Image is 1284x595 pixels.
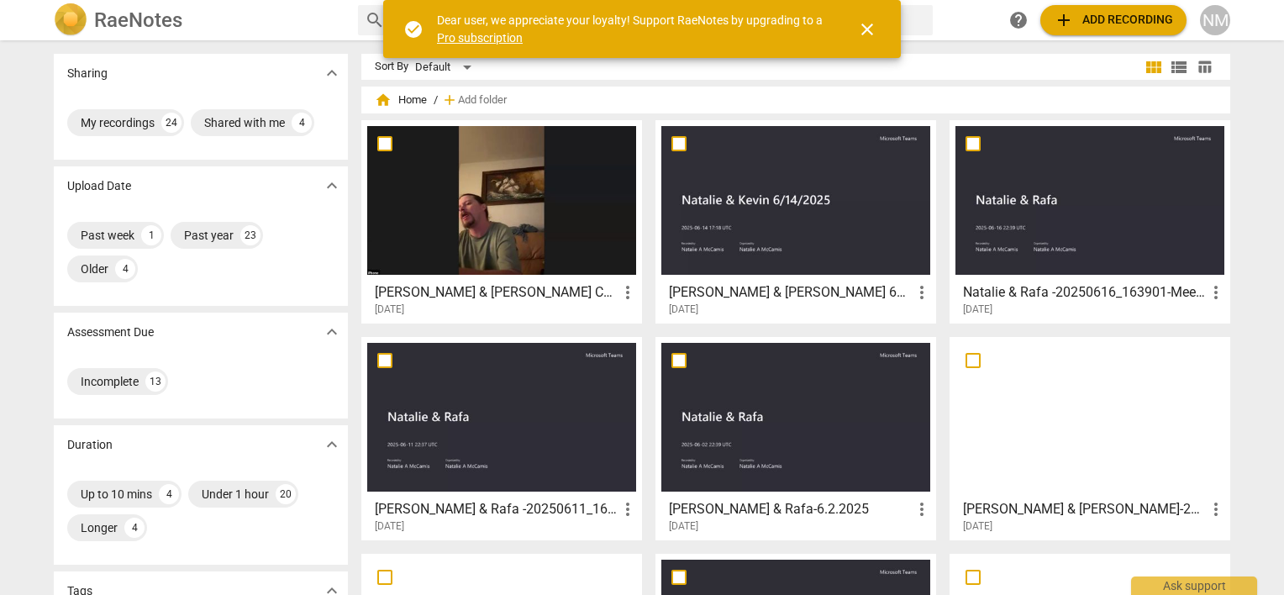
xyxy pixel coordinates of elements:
span: [DATE] [669,519,698,534]
a: Natalie & Rafa -20250616_163901-Meeting Recording[DATE] [955,126,1224,316]
p: Assessment Due [67,324,154,341]
span: more_vert [1206,282,1226,303]
button: Show more [319,432,345,457]
button: Show more [319,61,345,86]
a: Pro subscription [437,31,523,45]
span: more_vert [912,499,932,519]
span: Home [375,92,427,108]
span: Add folder [458,94,507,107]
div: My recordings [81,114,155,131]
span: [DATE] [963,519,992,534]
div: 4 [115,259,135,279]
h2: RaeNotes [94,8,182,32]
div: 4 [292,113,312,133]
span: expand_more [322,176,342,196]
a: [PERSON_NAME] & Rafa -20250611_163711-Meeting Recording[DATE] [367,343,636,533]
span: expand_more [322,63,342,83]
span: more_vert [912,282,932,303]
h3: Natalie & Kevin-20250531_112729-Meeting Recording [963,499,1206,519]
span: expand_more [322,322,342,342]
div: 13 [145,371,166,392]
span: view_list [1169,57,1189,77]
span: [DATE] [375,519,404,534]
span: Add recording [1054,10,1173,30]
div: 1 [141,225,161,245]
div: Shared with me [204,114,285,131]
a: [PERSON_NAME] & Rafa-6.2.2025[DATE] [661,343,930,533]
span: [DATE] [669,303,698,317]
button: Show more [319,319,345,345]
div: Default [415,54,477,81]
h3: Natalie & Rafa-6.2.2025 [669,499,912,519]
span: help [1008,10,1029,30]
span: table_chart [1197,59,1213,75]
span: add [1054,10,1074,30]
span: more_vert [1206,499,1226,519]
span: home [375,92,392,108]
span: add [441,92,458,108]
button: Tile view [1141,55,1166,80]
div: 4 [159,484,179,504]
button: NM [1200,5,1230,35]
div: 4 [124,518,145,538]
a: Help [1003,5,1034,35]
button: Upload [1040,5,1187,35]
p: Upload Date [67,177,131,195]
span: [DATE] [375,303,404,317]
button: Table view [1192,55,1217,80]
span: close [857,19,877,39]
div: Sort By [375,61,408,73]
span: / [434,94,438,107]
h3: Natalie & Rafa -20250616_163901-Meeting Recording [963,282,1206,303]
button: Show more [319,173,345,198]
div: Incomplete [81,373,139,390]
div: 23 [240,225,260,245]
span: expand_more [322,434,342,455]
h3: Natalie & Kevin 6142025-20250614_111754-Meeting Recording [669,282,912,303]
div: Longer [81,519,118,536]
h3: Natalie & Brian S. Coaching 10/2/25 [375,282,618,303]
span: check_circle [403,19,424,39]
h3: Natalie & Rafa -20250611_163711-Meeting Recording [375,499,618,519]
span: view_module [1144,57,1164,77]
span: more_vert [618,499,638,519]
div: Older [81,261,108,277]
a: LogoRaeNotes [54,3,345,37]
a: [PERSON_NAME] & [PERSON_NAME]-20250531_112729-Meeting Recording[DATE] [955,343,1224,533]
div: 24 [161,113,182,133]
a: [PERSON_NAME] & [PERSON_NAME] 6142025-20250614_111754-Meeting Recording[DATE] [661,126,930,316]
span: search [365,10,385,30]
div: Dear user, we appreciate your loyalty! Support RaeNotes by upgrading to a [437,12,827,46]
div: Under 1 hour [202,486,269,503]
button: Close [847,9,887,50]
span: [DATE] [963,303,992,317]
div: 20 [276,484,296,504]
p: Sharing [67,65,108,82]
button: List view [1166,55,1192,80]
div: Past week [81,227,134,244]
span: more_vert [618,282,638,303]
p: Duration [67,436,113,454]
div: Up to 10 mins [81,486,152,503]
a: [PERSON_NAME] & [PERSON_NAME] Coaching [DATE][DATE] [367,126,636,316]
img: Logo [54,3,87,37]
div: Past year [184,227,234,244]
div: Ask support [1131,577,1257,595]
